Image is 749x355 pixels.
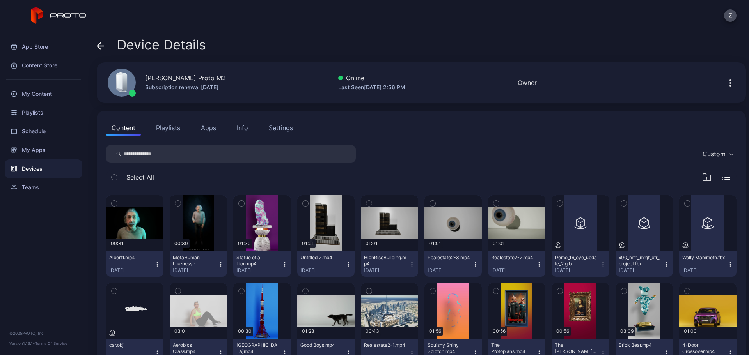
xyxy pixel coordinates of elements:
a: App Store [5,37,82,56]
div: 4-Door Crossover.mp4 [682,342,725,355]
div: Realestate2-1.mp4 [364,342,407,348]
button: Realestate2-3.mp4[DATE] [424,251,482,277]
a: Content Store [5,56,82,75]
div: Wolly Mammoth.fbx [682,254,725,261]
div: x00_mth_mrgt_btr_project.fbx [619,254,662,267]
div: [DATE] [428,267,472,274]
span: Select All [126,173,154,182]
div: Tokyo Tower.mp4 [236,342,279,355]
div: Brick Bear.mp4 [619,342,662,348]
div: Squishy Shiny Splotch.mp4 [428,342,470,355]
button: Untitled 2.mp4[DATE] [297,251,355,277]
button: Albert1.mp4[DATE] [106,251,163,277]
div: Good Boys.mp4 [300,342,343,348]
div: Online [338,73,405,83]
div: [DATE] [364,267,409,274]
div: Untitled 2.mp4 [300,254,343,261]
button: Apps [195,120,222,136]
div: Statue of a Lion.mp4 [236,254,279,267]
span: Version 1.13.1 • [9,341,35,346]
div: car.obj [109,342,152,348]
button: Content [106,120,141,136]
div: [DATE] [491,267,536,274]
div: © 2025 PROTO, Inc. [9,330,78,336]
div: [DATE] [555,267,600,274]
button: Custom [699,145,737,163]
div: Custom [703,150,726,158]
div: [DATE] [236,267,281,274]
div: Albert1.mp4 [109,254,152,261]
div: Owner [518,78,537,87]
a: My Content [5,85,82,103]
div: [DATE] [109,267,154,274]
a: Teams [5,178,82,197]
button: Wolly Mammoth.fbx[DATE] [679,251,737,277]
div: [DATE] [173,267,218,274]
div: [PERSON_NAME] Proto M2 [145,73,226,83]
div: The Mona Lisa.mp4 [555,342,598,355]
div: Info [237,123,248,132]
div: The Protopians.mp4 [491,342,534,355]
div: Settings [269,123,293,132]
div: Aerobics Class.mp4 [173,342,216,355]
button: Settings [263,120,298,136]
div: [DATE] [619,267,664,274]
button: Z [724,9,737,22]
div: Realestate2-2.mp4 [491,254,534,261]
a: Devices [5,159,82,178]
div: Demo_16_eye_update_2.glb [555,254,598,267]
button: Realestate2-2.mp4[DATE] [488,251,545,277]
a: Terms Of Service [35,341,67,346]
a: My Apps [5,141,82,159]
div: MetaHuman Likeness - Albert Einstein. Facial Animation and Lip Sync TEST. #metahuman #likeness.mp4 [173,254,216,267]
a: Playlists [5,103,82,122]
button: x00_mth_mrgt_btr_project.fbx[DATE] [616,251,673,277]
button: Demo_16_eye_update_2.glb[DATE] [552,251,609,277]
div: [DATE] [682,267,727,274]
a: Schedule [5,122,82,141]
div: Realestate2-3.mp4 [428,254,470,261]
button: HighRiseBuilding.mp4[DATE] [361,251,418,277]
button: MetaHuman Likeness - [PERSON_NAME]. Facial Animation and Lip Sync TEST. #metahuman #likeness.mp4[... [170,251,227,277]
button: Statue of a Lion.mp4[DATE] [233,251,291,277]
div: [DATE] [300,267,345,274]
div: Subscription renewal [DATE] [145,83,226,92]
span: Device Details [117,37,206,52]
div: HighRiseBuilding.mp4 [364,254,407,267]
button: Playlists [151,120,186,136]
button: Info [231,120,254,136]
div: Last Seen [DATE] 2:56 PM [338,83,405,92]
